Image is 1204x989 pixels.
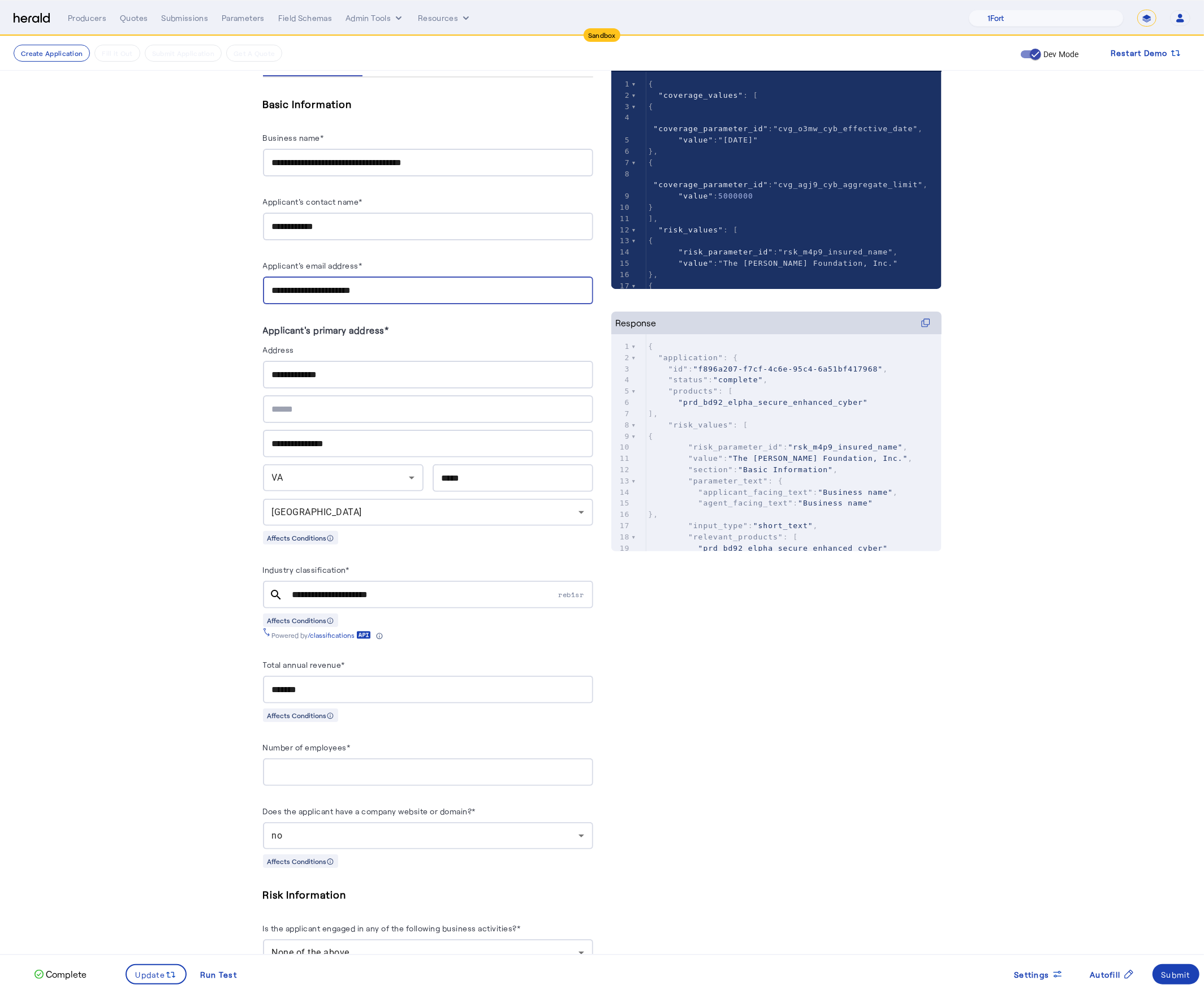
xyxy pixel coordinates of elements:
span: "coverage_parameter_id" [653,180,768,189]
span: Autofill [1090,969,1121,981]
div: 9 [611,431,632,442]
div: Quotes [120,12,148,24]
label: Number of employees* [263,742,351,752]
img: Herald Logo [14,13,50,24]
div: 14 [611,247,632,258]
span: "prd_bd92_elpha_secure_enhanced_cyber" [698,544,888,552]
div: Sandbox [584,28,620,42]
button: Get A Quote [226,45,282,62]
div: 6 [611,397,632,408]
div: Producers [68,12,106,24]
span: : [649,499,873,507]
span: : [ [649,421,749,429]
span: : [ [649,533,799,541]
div: Response [616,316,657,330]
span: : , [649,454,913,463]
span: "short_text" [753,521,813,530]
div: 2 [611,90,632,101]
span: "application" [658,353,723,362]
span: : , [649,521,818,530]
div: Parameters [222,12,265,24]
div: 5 [611,135,632,146]
span: : [ [649,91,758,100]
span: "applicant_facing_text" [698,488,813,496]
h5: Basic Information [263,96,593,113]
div: 11 [611,453,632,464]
div: 4 [611,112,632,123]
span: no [272,830,283,841]
span: : , [649,170,928,189]
button: Submit Application [145,45,222,62]
span: : [ [649,387,733,395]
button: Create Application [14,45,90,62]
span: "coverage_parameter_id" [653,124,768,133]
span: : , [649,113,924,133]
span: }, [649,270,659,279]
span: : { [649,353,739,362]
span: "Basic Information" [738,465,833,474]
span: reb1sr [559,590,593,599]
div: 19 [611,543,632,554]
div: 13 [611,476,632,487]
span: "risk_values" [658,226,723,234]
span: "rsk_m4p9_insured_name" [778,248,893,256]
span: "parameter_text" [688,477,768,485]
div: Submit [1162,969,1191,981]
span: }, [649,510,659,519]
div: 17 [611,280,632,292]
span: "products" [668,387,718,395]
button: Fill it Out [94,45,140,62]
div: 10 [611,442,632,453]
span: Settings [1015,969,1050,981]
span: { [649,102,654,111]
div: 7 [611,157,632,169]
button: Resources dropdown menu [418,12,472,24]
div: Submissions [161,12,208,24]
button: Restart Demo [1102,43,1190,63]
div: Affects Conditions [263,709,338,722]
span: VA [272,472,283,483]
span: { [649,158,654,167]
div: 15 [611,258,632,269]
button: Autofill [1081,964,1143,984]
span: "cvg_agj9_cyb_aggregate_limit" [773,180,923,189]
div: 3 [611,101,632,113]
span: "section" [688,465,733,474]
div: 9 [611,191,632,202]
span: "Business name" [798,499,873,507]
span: "input_type" [688,521,748,530]
span: : [649,259,898,267]
span: { [649,236,654,245]
mat-icon: search [263,588,290,602]
span: } [649,203,654,211]
span: "risk_parameter_id" [688,443,783,451]
span: "risk_parameter_id" [678,248,773,256]
span: [GEOGRAPHIC_DATA] [272,507,363,517]
span: "agent_facing_text" [698,499,793,507]
div: 2 [611,352,632,364]
span: : , [649,488,898,496]
label: Applicant's email address* [263,261,363,270]
span: { [649,282,654,290]
div: Affects Conditions [263,614,338,627]
label: Is the applicant engaged in any of the following business activities?* [263,923,521,933]
div: 16 [611,269,632,280]
span: : , [649,465,839,474]
button: Settings [1006,964,1072,984]
span: : , [649,248,898,256]
span: : , [649,375,769,384]
label: Address [263,345,295,355]
div: 16 [611,509,632,520]
button: Submit [1153,964,1200,984]
div: 11 [611,213,632,224]
label: Total annual revenue* [263,660,346,670]
span: ], [649,214,659,223]
span: { [649,432,654,440]
span: Update [136,969,166,981]
span: "complete" [713,375,763,384]
div: 12 [611,224,632,236]
span: "rsk_m4p9_insured_name" [788,443,903,451]
div: 8 [611,420,632,431]
span: { [649,342,654,351]
div: Affects Conditions [263,531,338,545]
